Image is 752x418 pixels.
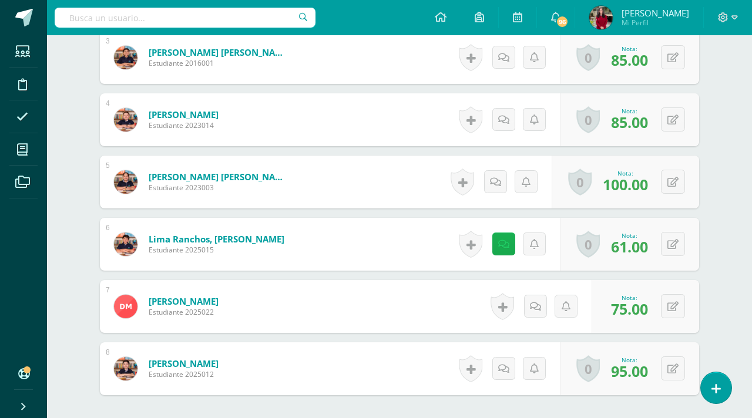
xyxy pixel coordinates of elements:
div: Nota: [603,169,648,177]
a: [PERSON_NAME] [PERSON_NAME] [149,46,290,58]
span: 75.00 [611,299,648,319]
span: Estudiante 2023003 [149,183,290,193]
a: 0 [576,44,600,71]
span: [PERSON_NAME] [622,7,689,19]
span: Estudiante 2025012 [149,369,219,379]
img: 1f9f1ae30003dac5889fa85218727c0a.png [114,46,137,69]
div: Nota: [611,294,648,302]
span: Estudiante 2023014 [149,120,219,130]
span: 95.00 [611,361,648,381]
a: Lima Ranchos, [PERSON_NAME] [149,233,284,245]
img: e687dffb9189c329c574ec9904344df6.png [114,295,137,318]
span: Estudiante 2025022 [149,307,219,317]
span: 100.00 [603,174,648,194]
div: Nota: [611,45,648,53]
span: 96 [556,15,569,28]
img: 950581f76db3ed2bca9cf7e3222330c9.png [114,108,137,132]
img: 93abd1ac2caf9f9b1b9f0aa2510bbe5a.png [114,357,137,380]
span: 61.00 [611,237,648,257]
img: a0d580d3df7f245d58719025a55de46e.png [114,170,137,194]
a: 0 [576,231,600,258]
span: Estudiante 2025015 [149,245,284,255]
a: [PERSON_NAME] [PERSON_NAME] [149,171,290,183]
span: 85.00 [611,50,648,70]
a: 0 [568,168,592,195]
a: 0 [576,106,600,133]
a: [PERSON_NAME] [149,358,219,369]
a: [PERSON_NAME] [149,295,219,307]
input: Busca un usuario... [55,8,315,28]
span: 85.00 [611,112,648,132]
a: [PERSON_NAME] [149,109,219,120]
a: 0 [576,355,600,382]
div: Nota: [611,231,648,240]
span: Mi Perfil [622,18,689,28]
span: Estudiante 2016001 [149,58,290,68]
div: Nota: [611,107,648,115]
img: afd7e76de556f4dd3d403f9d21d2ff59.png [589,6,613,29]
img: 3fb58a314a9e30a364e8c9f807f3e016.png [114,232,137,256]
div: Nota: [611,356,648,364]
